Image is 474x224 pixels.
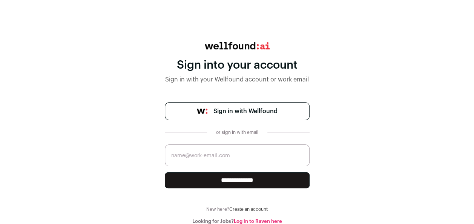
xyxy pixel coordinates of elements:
[213,107,278,116] span: Sign in with Wellfound
[165,58,310,72] div: Sign into your account
[213,129,261,135] div: or sign in with email
[197,109,207,114] img: wellfound-symbol-flush-black-fb3c872781a75f747ccb3a119075da62bfe97bd399995f84a933054e44a575c4.png
[165,102,310,120] a: Sign in with Wellfound
[229,207,268,212] a: Create an account
[205,42,270,49] img: wellfound:ai
[165,75,310,84] div: Sign in with your Wellfound account or work email
[165,144,310,166] input: name@work-email.com
[234,219,282,224] a: Log in to Raven here
[165,206,310,212] div: New here?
